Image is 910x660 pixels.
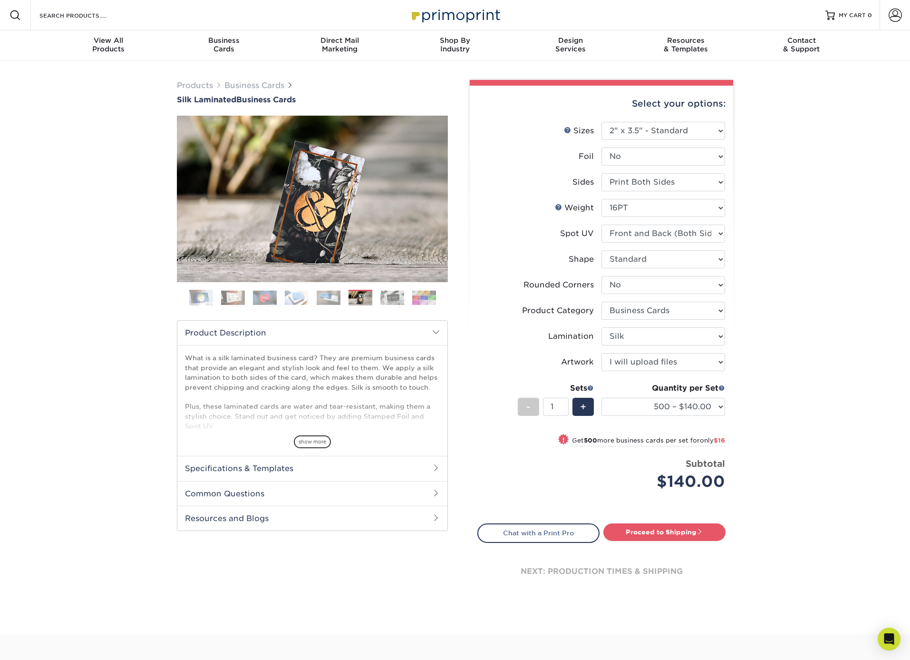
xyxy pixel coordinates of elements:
[166,30,282,61] a: BusinessCards
[282,30,397,61] a: Direct MailMarketing
[177,95,448,104] a: Silk LaminatedBusiness Cards
[177,116,448,282] img: Silk Laminated 06
[39,10,131,21] input: SEARCH PRODUCTS.....
[562,435,565,445] span: !
[317,290,340,305] img: Business Cards 05
[548,331,594,342] div: Lamination
[523,279,594,291] div: Rounded Corners
[407,5,503,25] img: Primoprint
[580,400,586,414] span: +
[282,36,397,53] div: Marketing
[513,30,628,61] a: DesignServices
[564,125,594,137] div: Sizes
[51,36,166,45] span: View All
[561,356,594,368] div: Artwork
[477,543,726,600] div: next: production times & shipping
[609,470,725,493] div: $140.00
[744,30,859,61] a: Contact& Support
[878,628,900,650] div: Open Intercom Messenger
[628,36,744,45] span: Resources
[177,95,448,104] h1: Business Cards
[714,437,725,444] span: $16
[253,290,277,305] img: Business Cards 03
[349,291,372,306] img: Business Cards 06
[285,290,309,305] img: Business Cards 04
[560,228,594,239] div: Spot UV
[522,305,594,316] div: Product Category
[526,400,531,414] span: -
[584,437,597,444] strong: 500
[569,254,594,265] div: Shape
[51,36,166,53] div: Products
[839,11,866,20] span: MY CART
[177,456,447,481] h2: Specifications & Templates
[185,353,440,508] p: What is a silk laminated business card? They are premium business cards that provide an elegant a...
[601,383,725,394] div: Quantity per Set
[744,36,859,45] span: Contact
[166,36,282,45] span: Business
[868,12,872,19] span: 0
[513,36,628,53] div: Services
[51,30,166,61] a: View AllProducts
[477,86,726,122] div: Select your options:
[177,95,236,104] span: Silk Laminated
[397,30,513,61] a: Shop ByIndustry
[177,321,447,345] h2: Product Description
[397,36,513,53] div: Industry
[224,81,284,90] a: Business Cards
[700,437,725,444] span: only
[579,151,594,162] div: Foil
[518,383,594,394] div: Sets
[177,81,213,90] a: Products
[294,435,331,448] span: show more
[2,631,81,657] iframe: Google Customer Reviews
[412,290,436,305] img: Business Cards 08
[166,36,282,53] div: Cards
[380,290,404,305] img: Business Cards 07
[177,481,447,506] h2: Common Questions
[189,286,213,310] img: Business Cards 01
[572,437,725,446] small: Get more business cards per set for
[477,523,600,542] a: Chat with a Print Pro
[282,36,397,45] span: Direct Mail
[177,506,447,531] h2: Resources and Blogs
[628,30,744,61] a: Resources& Templates
[572,177,594,188] div: Sides
[686,458,725,469] strong: Subtotal
[744,36,859,53] div: & Support
[603,523,726,541] a: Proceed to Shipping
[221,290,245,305] img: Business Cards 02
[397,36,513,45] span: Shop By
[513,36,628,45] span: Design
[628,36,744,53] div: & Templates
[555,202,594,214] div: Weight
